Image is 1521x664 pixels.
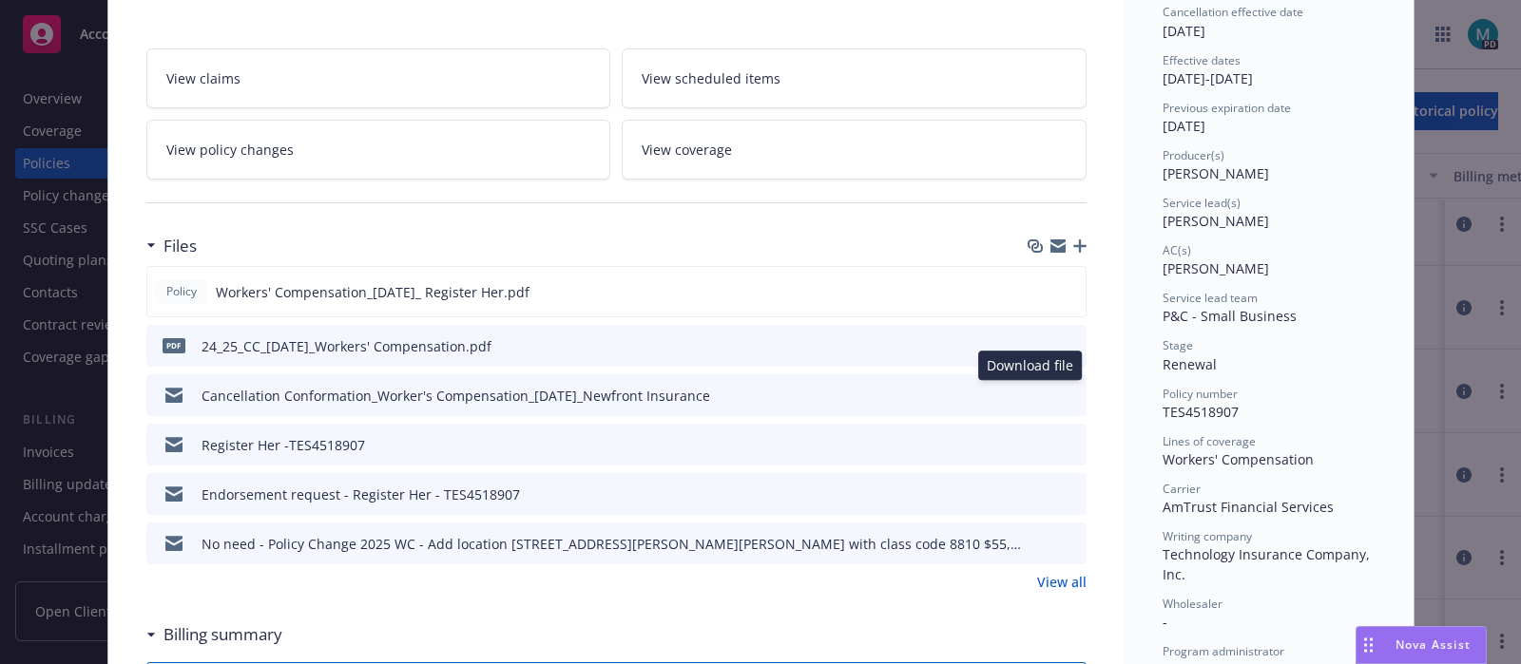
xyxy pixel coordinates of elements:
span: Program administrator [1163,643,1284,659]
span: pdf [163,338,185,352]
span: Technology Insurance Company, Inc. [1163,545,1374,583]
span: [PERSON_NAME] [1163,164,1269,182]
button: preview file [1062,534,1079,554]
a: View coverage [622,120,1087,180]
div: Drag to move [1357,627,1380,663]
button: download file [1031,386,1047,406]
button: Nova Assist [1356,626,1487,664]
button: download file [1031,534,1047,554]
span: Policy [163,283,201,300]
span: View coverage [642,140,732,160]
button: preview file [1061,282,1078,302]
button: preview file [1062,386,1079,406]
span: Nova Assist [1396,636,1471,653]
span: View policy changes [166,140,294,160]
span: Workers' Compensation [1163,450,1314,468]
div: Register Her -TES4518907 [202,435,365,455]
span: Previous expiration date [1163,100,1291,116]
span: [DATE] [1163,117,1205,135]
a: View policy changes [146,120,611,180]
span: Stage [1163,337,1193,353]
a: View all [1037,572,1087,592]
div: Files [146,234,197,258]
span: Carrier [1163,481,1201,497]
span: [PERSON_NAME] [1163,259,1269,277]
div: Download file [978,351,1082,380]
h3: Files [164,234,197,258]
a: View claims [146,48,611,108]
button: download file [1030,282,1046,302]
span: Cancellation effective date [1163,4,1303,20]
div: Cancellation Conformation_Worker's Compensation_[DATE]_Newfront Insurance [202,386,710,406]
span: - [1163,613,1167,631]
span: AmTrust Financial Services [1163,498,1334,516]
button: download file [1031,435,1047,455]
span: Wholesaler [1163,596,1223,612]
span: Service lead(s) [1163,195,1241,211]
div: [DATE] - [DATE] [1163,52,1376,88]
span: Lines of coverage [1163,433,1256,449]
span: Renewal [1163,355,1217,373]
span: [DATE] [1163,22,1205,40]
button: preview file [1062,484,1079,504]
span: Effective dates [1163,52,1241,68]
button: preview file [1062,435,1079,455]
span: Producer(s) [1163,147,1224,163]
span: [PERSON_NAME] [1163,212,1269,230]
span: View claims [166,68,241,88]
span: Policy number [1163,386,1238,402]
div: 24_25_CC_[DATE]_Workers' Compensation.pdf [202,336,491,356]
div: No need - Policy Change 2025 WC - Add location [STREET_ADDRESS][PERSON_NAME][PERSON_NAME] with cl... [202,534,1024,554]
span: Service lead team [1163,290,1258,306]
div: Billing summary [146,622,282,647]
span: P&C - Small Business [1163,307,1297,325]
button: preview file [1062,336,1079,356]
span: Workers' Compensation_[DATE]_ Register Her.pdf [216,282,529,302]
div: Endorsement request - Register Her - TES4518907 [202,484,520,504]
span: TES4518907 [1163,403,1239,421]
a: View scheduled items [622,48,1087,108]
span: Writing company [1163,528,1252,544]
span: View scheduled items [642,68,780,88]
button: download file [1031,484,1047,504]
h3: Billing summary [164,622,282,647]
button: download file [1031,336,1047,356]
span: AC(s) [1163,242,1191,258]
